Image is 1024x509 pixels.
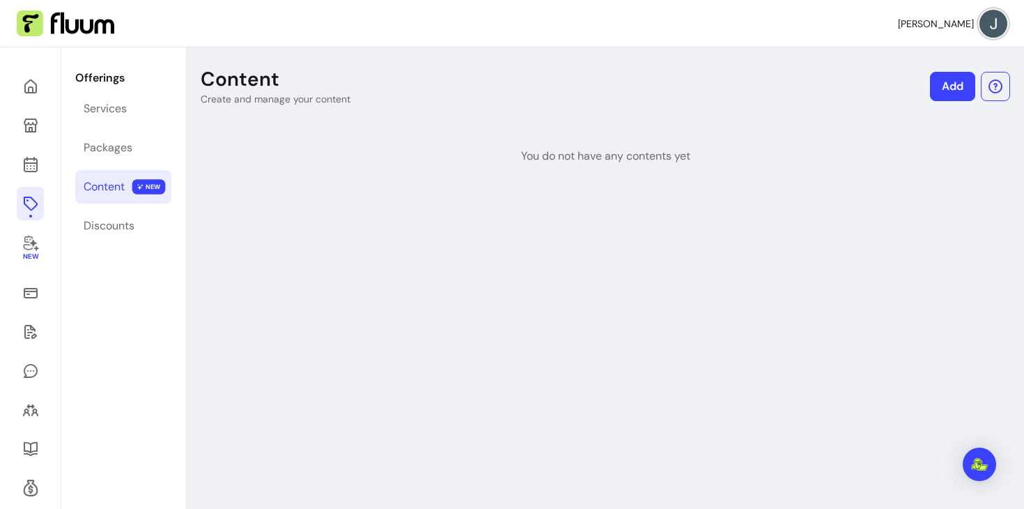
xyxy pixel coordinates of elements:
p: Offerings [75,70,171,86]
div: Services [84,100,127,117]
a: Home [17,70,44,103]
a: Waivers [17,315,44,349]
p: Create and manage your content [201,92,350,106]
a: Packages [75,131,171,165]
a: Add [930,72,975,101]
div: Content [84,178,125,195]
div: Discounts [84,218,134,234]
button: avatar[PERSON_NAME] [898,10,1007,38]
a: My Messages [17,354,44,388]
a: Services [75,92,171,126]
a: Calendar [17,148,44,181]
a: Discounts [75,209,171,243]
a: Content NEW [75,170,171,204]
div: Packages [84,139,132,156]
div: Open Intercom Messenger [963,448,996,481]
span: New [22,252,38,261]
p: Content [201,67,279,92]
img: avatar [979,10,1007,38]
img: Fluum Logo [17,10,114,37]
a: New [17,226,44,271]
a: Offerings [17,187,44,220]
a: My Page [17,109,44,142]
a: Clients [17,393,44,427]
a: Sales [17,276,44,310]
span: NEW [132,179,166,195]
a: Refer & Earn [17,471,44,505]
span: [PERSON_NAME] [898,17,974,31]
a: Resources [17,432,44,466]
p: You do not have any contents yet [521,148,690,165]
